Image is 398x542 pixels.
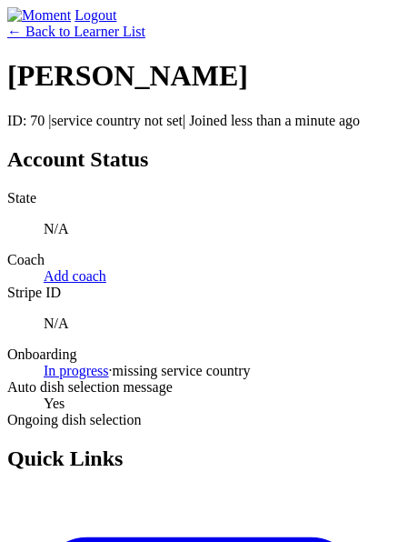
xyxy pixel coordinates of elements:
[75,7,116,23] a: Logout
[44,396,65,411] span: Yes
[7,379,391,396] dt: Auto dish selection message
[113,363,251,378] span: missing service country
[7,113,391,129] p: ID: 70 | | Joined less than a minute ago
[7,147,391,172] h2: Account Status
[52,113,183,128] span: service country not set
[7,447,391,471] h2: Quick Links
[7,190,391,206] dt: State
[7,412,391,428] dt: Ongoing dish selection
[7,346,391,363] dt: Onboarding
[7,59,391,93] h1: [PERSON_NAME]
[44,268,106,284] a: Add coach
[7,285,391,301] dt: Stripe ID
[44,221,391,237] p: N/A
[7,24,145,39] a: ← Back to Learner List
[44,363,109,378] a: In progress
[109,363,113,378] span: ·
[44,316,391,332] p: N/A
[7,7,71,24] img: Moment
[7,252,391,268] dt: Coach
